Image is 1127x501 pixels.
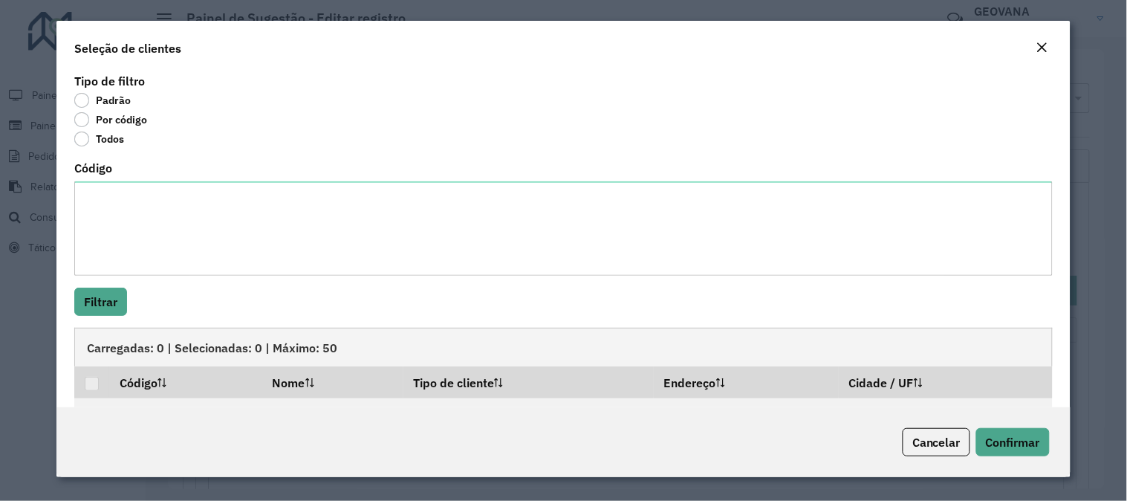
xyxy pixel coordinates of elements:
[109,366,262,398] th: Código
[74,398,1053,432] td: Nenhum registro encontrado
[74,112,147,127] label: Por código
[74,93,131,108] label: Padrão
[1036,42,1048,54] em: Fechar
[74,159,112,177] label: Código
[903,428,970,456] button: Cancelar
[976,428,1050,456] button: Confirmar
[912,435,961,450] span: Cancelar
[1032,39,1053,58] button: Close
[986,435,1040,450] span: Confirmar
[74,328,1053,366] div: Carregadas: 0 | Selecionadas: 0 | Máximo: 50
[654,366,839,398] th: Endereço
[262,366,403,398] th: Nome
[839,366,1053,398] th: Cidade / UF
[74,72,145,90] label: Tipo de filtro
[74,288,127,316] button: Filtrar
[74,132,124,146] label: Todos
[403,366,655,398] th: Tipo de cliente
[74,39,181,57] h4: Seleção de clientes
